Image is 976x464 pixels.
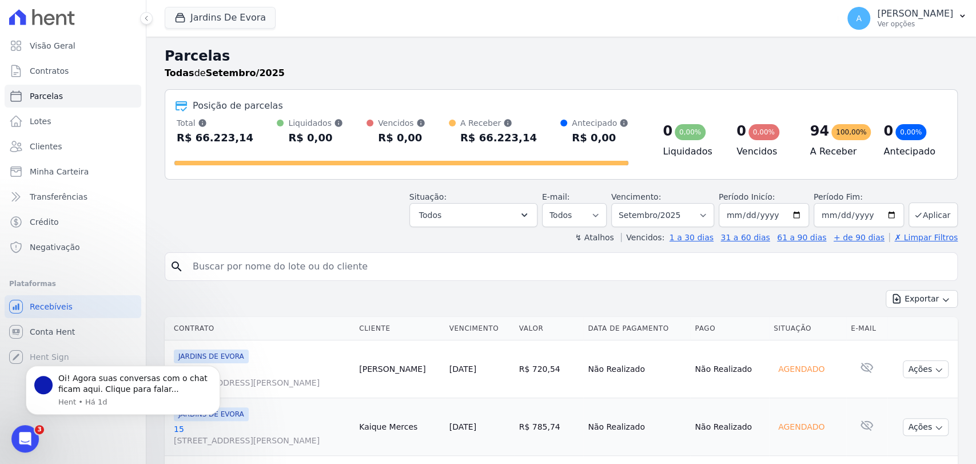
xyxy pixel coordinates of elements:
[663,145,718,158] h4: Liquidados
[30,326,75,338] span: Conta Hent
[445,317,515,340] th: Vencimento
[5,236,141,259] a: Negativação
[810,122,829,140] div: 94
[719,192,775,201] label: Período Inicío:
[5,110,141,133] a: Lotes
[5,185,141,208] a: Transferências
[170,260,184,273] i: search
[193,99,283,113] div: Posição de parcelas
[838,2,976,34] button: A [PERSON_NAME] Ver opções
[883,122,893,140] div: 0
[886,290,958,308] button: Exportar
[5,320,141,343] a: Conta Hent
[30,301,73,312] span: Recebíveis
[9,277,137,291] div: Plataformas
[30,216,59,228] span: Crédito
[889,233,958,242] a: ✗ Limpar Filtros
[449,364,476,374] a: [DATE]
[5,211,141,233] a: Crédito
[748,124,779,140] div: 0,00%
[774,419,829,435] div: Agendado
[378,117,425,129] div: Vencidos
[690,340,769,398] td: Não Realizado
[831,124,871,140] div: 100,00%
[354,398,444,456] td: Kaique Merces
[30,141,62,152] span: Clientes
[30,166,89,177] span: Minha Carteira
[177,117,253,129] div: Total
[30,65,69,77] span: Contratos
[814,191,904,203] label: Período Fim:
[449,422,476,431] a: [DATE]
[5,34,141,57] a: Visão Geral
[736,122,746,140] div: 0
[720,233,770,242] a: 31 a 60 dias
[515,317,584,340] th: Valor
[354,317,444,340] th: Cliente
[895,124,926,140] div: 0,00%
[30,191,87,203] span: Transferências
[675,124,706,140] div: 0,00%
[572,117,628,129] div: Antecipado
[30,40,75,51] span: Visão Geral
[206,68,285,78] strong: Setembro/2025
[460,129,537,147] div: R$ 66.223,14
[777,233,826,242] a: 61 a 90 dias
[883,145,939,158] h4: Antecipado
[165,66,285,80] p: de
[165,46,958,66] h2: Parcelas
[354,340,444,398] td: [PERSON_NAME]
[542,192,570,201] label: E-mail:
[174,377,350,388] span: [STREET_ADDRESS][PERSON_NAME]
[583,340,690,398] td: Não Realizado
[774,361,829,377] div: Agendado
[30,241,80,253] span: Negativação
[663,122,672,140] div: 0
[515,340,584,398] td: R$ 720,54
[690,398,769,456] td: Não Realizado
[177,129,253,147] div: R$ 66.223,14
[572,129,628,147] div: R$ 0,00
[877,19,953,29] p: Ver opções
[165,68,194,78] strong: Todas
[5,135,141,158] a: Clientes
[903,418,949,436] button: Ações
[670,233,714,242] a: 1 a 30 dias
[583,398,690,456] td: Não Realizado
[174,423,350,446] a: 15[STREET_ADDRESS][PERSON_NAME]
[30,90,63,102] span: Parcelas
[736,145,792,158] h4: Vencidos
[903,360,949,378] button: Ações
[378,129,425,147] div: R$ 0,00
[611,192,661,201] label: Vencimento:
[174,435,350,446] span: [STREET_ADDRESS][PERSON_NAME]
[186,255,953,278] input: Buscar por nome do lote ou do cliente
[834,233,885,242] a: + de 90 dias
[877,8,953,19] p: [PERSON_NAME]
[769,317,846,340] th: Situação
[515,398,584,456] td: R$ 785,74
[846,317,887,340] th: E-mail
[419,208,441,222] span: Todos
[174,366,350,388] a: 39[STREET_ADDRESS][PERSON_NAME]
[30,116,51,127] span: Lotes
[165,317,354,340] th: Contrato
[11,425,39,453] iframe: Intercom live chat
[909,203,958,227] button: Aplicar
[621,233,664,242] label: Vencidos:
[409,203,537,227] button: Todos
[583,317,690,340] th: Data de Pagamento
[460,117,537,129] div: A Receber
[5,160,141,183] a: Minha Carteira
[5,85,141,108] a: Parcelas
[165,7,276,29] button: Jardins De Evora
[856,14,862,22] span: A
[810,145,866,158] h4: A Receber
[9,348,237,433] iframe: Intercom notifications mensagem
[288,129,343,147] div: R$ 0,00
